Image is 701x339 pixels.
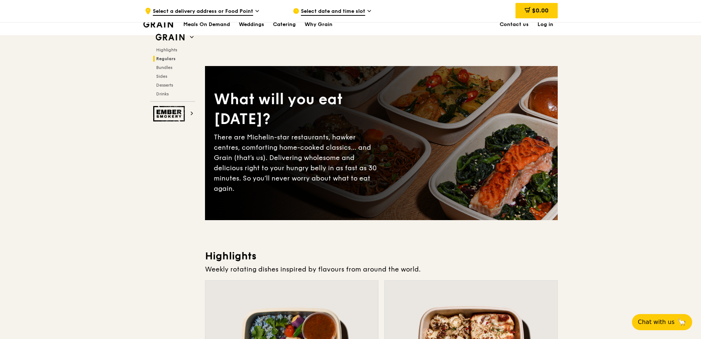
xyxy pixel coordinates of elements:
span: Desserts [156,83,173,88]
span: Select date and time slot [301,8,365,16]
div: What will you eat [DATE]? [214,90,381,129]
span: 🦙 [677,318,686,327]
h1: Meals On Demand [183,21,230,28]
span: Chat with us [638,318,675,327]
span: Bundles [156,65,172,70]
div: Catering [273,14,296,36]
button: Chat with us🦙 [632,314,692,330]
div: Weddings [239,14,264,36]
a: Contact us [495,14,533,36]
span: $0.00 [532,7,549,14]
a: Log in [533,14,558,36]
h3: Highlights [205,249,558,263]
img: Ember Smokery web logo [153,106,187,121]
div: Weekly rotating dishes inspired by flavours from around the world. [205,264,558,274]
span: Select a delivery address or Food Point [153,8,253,16]
span: Drinks [156,91,169,96]
img: Grain web logo [153,31,187,44]
span: Regulars [156,56,176,61]
a: Weddings [234,14,269,36]
div: Why Grain [305,14,332,36]
div: There are Michelin-star restaurants, hawker centres, comforting home-cooked classics… and Grain (... [214,132,381,194]
span: Highlights [156,47,177,52]
a: Catering [269,14,300,36]
a: Why Grain [300,14,337,36]
span: Sides [156,74,167,79]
